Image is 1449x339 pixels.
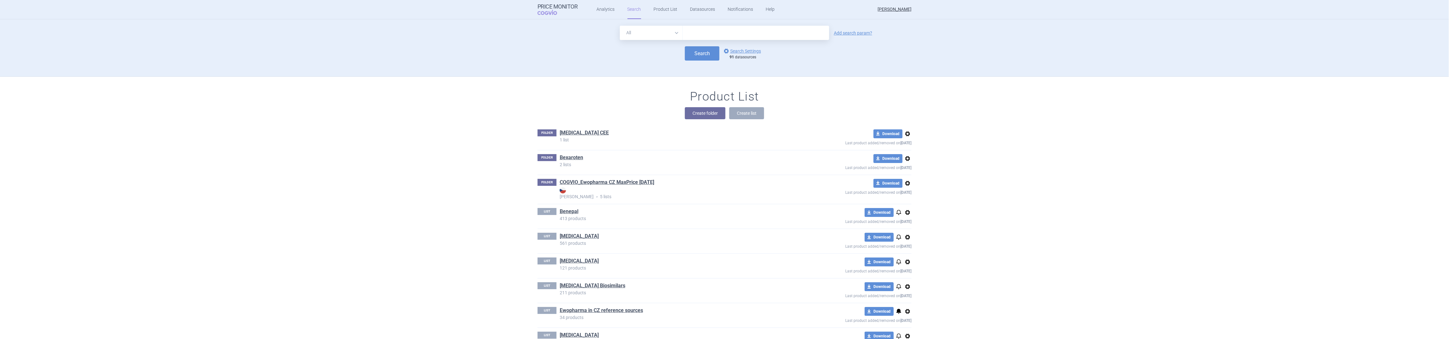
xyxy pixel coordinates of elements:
[799,316,911,324] p: Last product added/removed on
[900,294,911,298] strong: [DATE]
[560,233,599,241] h1: Briviact
[560,138,799,142] p: 1 list
[685,46,719,61] button: Search
[560,266,799,270] p: 121 products
[900,244,911,249] strong: [DATE]
[799,291,911,299] p: Last product added/removed on
[560,290,799,295] p: 211 products
[729,107,764,119] button: Create list
[560,179,654,186] a: COGVIO_Ewopharma CZ MaxPrice [DATE]
[723,47,761,55] a: Search Settings
[538,233,557,240] p: LIST
[538,10,566,15] span: COGVIO
[538,154,557,161] p: FOLDER
[799,266,911,274] p: Last product added/removed on
[538,129,557,136] p: FOLDER
[865,258,894,266] button: Download
[799,242,911,250] p: Last product added/removed on
[538,332,557,339] p: LIST
[538,208,557,215] p: LIST
[799,163,911,171] p: Last product added/removed on
[560,332,599,339] a: [MEDICAL_DATA]
[900,269,911,273] strong: [DATE]
[560,154,583,162] h1: Bexaroten
[900,190,911,195] strong: [DATE]
[560,187,799,200] p: 5 lists
[560,233,599,240] a: [MEDICAL_DATA]
[560,129,609,138] h1: Avonex CEE
[900,141,911,145] strong: [DATE]
[865,307,894,316] button: Download
[560,179,654,187] h1: COGVIO_Ewopharma CZ MaxPrice 6.10.2020
[538,179,557,186] p: FOLDER
[560,187,566,193] img: CZ
[685,107,725,119] button: Create folder
[900,318,911,323] strong: [DATE]
[873,179,903,188] button: Download
[538,3,578,16] a: Price MonitorCOGVIO
[560,216,799,221] p: 413 products
[799,138,911,146] p: Last product added/removed on
[560,282,625,289] a: [MEDICAL_DATA] Biosimilars
[690,89,759,104] h1: Product List
[560,282,625,290] h1: Enoxaparin Biosimilars
[594,194,600,200] i: •
[560,307,643,315] h1: Ewopharma in CZ reference sources
[560,187,799,199] strong: [PERSON_NAME]
[873,129,903,138] button: Download
[560,208,578,216] h1: Benepal
[865,233,894,242] button: Download
[730,55,764,60] div: datasources
[865,208,894,217] button: Download
[538,3,578,10] strong: Price Monitor
[538,307,557,314] p: LIST
[873,154,903,163] button: Download
[900,166,911,170] strong: [DATE]
[560,258,599,266] h1: Enoxaparin
[865,282,894,291] button: Download
[560,162,799,167] p: 2 lists
[538,258,557,264] p: LIST
[900,219,911,224] strong: [DATE]
[560,129,609,136] a: [MEDICAL_DATA] CEE
[799,217,911,225] p: Last product added/removed on
[799,188,911,196] p: Last product added/removed on
[560,307,643,314] a: Ewopharma in CZ reference sources
[560,315,799,320] p: 34 products
[834,31,872,35] a: Add search param?
[730,55,734,59] strong: 91
[560,241,799,245] p: 561 products
[560,258,599,264] a: [MEDICAL_DATA]
[560,154,583,161] a: Bexaroten
[560,208,578,215] a: Benepal
[538,282,557,289] p: LIST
